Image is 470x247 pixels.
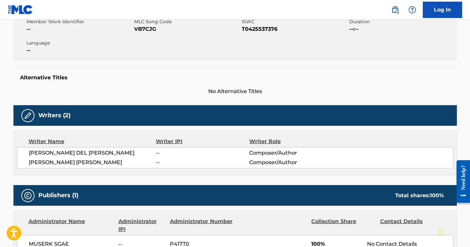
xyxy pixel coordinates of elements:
h5: Writers (2) [38,112,71,119]
span: -- [27,47,133,54]
span: -- [156,149,249,157]
span: ISWC [242,18,348,25]
span: T0425537376 [242,25,348,33]
div: Arrastrar [439,222,443,242]
div: Administrator IPI [118,218,165,233]
img: Publishers [24,192,32,199]
a: Log In [423,2,462,18]
span: No Alternative Titles [13,87,457,95]
div: Administrator Number [170,218,234,233]
h5: Alternative Titles [20,74,450,81]
span: Member Work Identifier [27,18,133,25]
span: -- [156,159,249,166]
h5: Publishers (1) [38,192,78,199]
span: Language [27,40,133,47]
img: search [391,6,399,14]
div: Widget de chat [437,216,470,247]
div: Administrator Name [29,218,113,233]
div: Writer Role [249,138,334,145]
div: Writer IPI [156,138,249,145]
span: Composer/Author [249,159,334,166]
div: Writer Name [29,138,156,145]
span: -- [27,25,133,33]
div: Help [406,3,419,16]
span: [PERSON_NAME] [PERSON_NAME] [29,159,156,166]
span: MLC Song Code [134,18,240,25]
span: --:-- [349,25,455,33]
div: Collection Share [311,218,375,233]
iframe: Resource Center [452,155,470,208]
a: Public Search [389,3,402,16]
div: Contact Details [380,218,444,233]
img: Writers [24,112,32,120]
iframe: Chat Widget [437,216,470,247]
span: VB7CJG [134,25,240,33]
img: MLC Logo [8,5,33,14]
span: 100 % [430,192,444,199]
span: Duration [349,18,455,25]
div: Total shares: [395,192,444,199]
img: help [408,6,416,14]
span: Composer/Author [249,149,334,157]
span: [PERSON_NAME] DEL [PERSON_NAME] [29,149,156,157]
